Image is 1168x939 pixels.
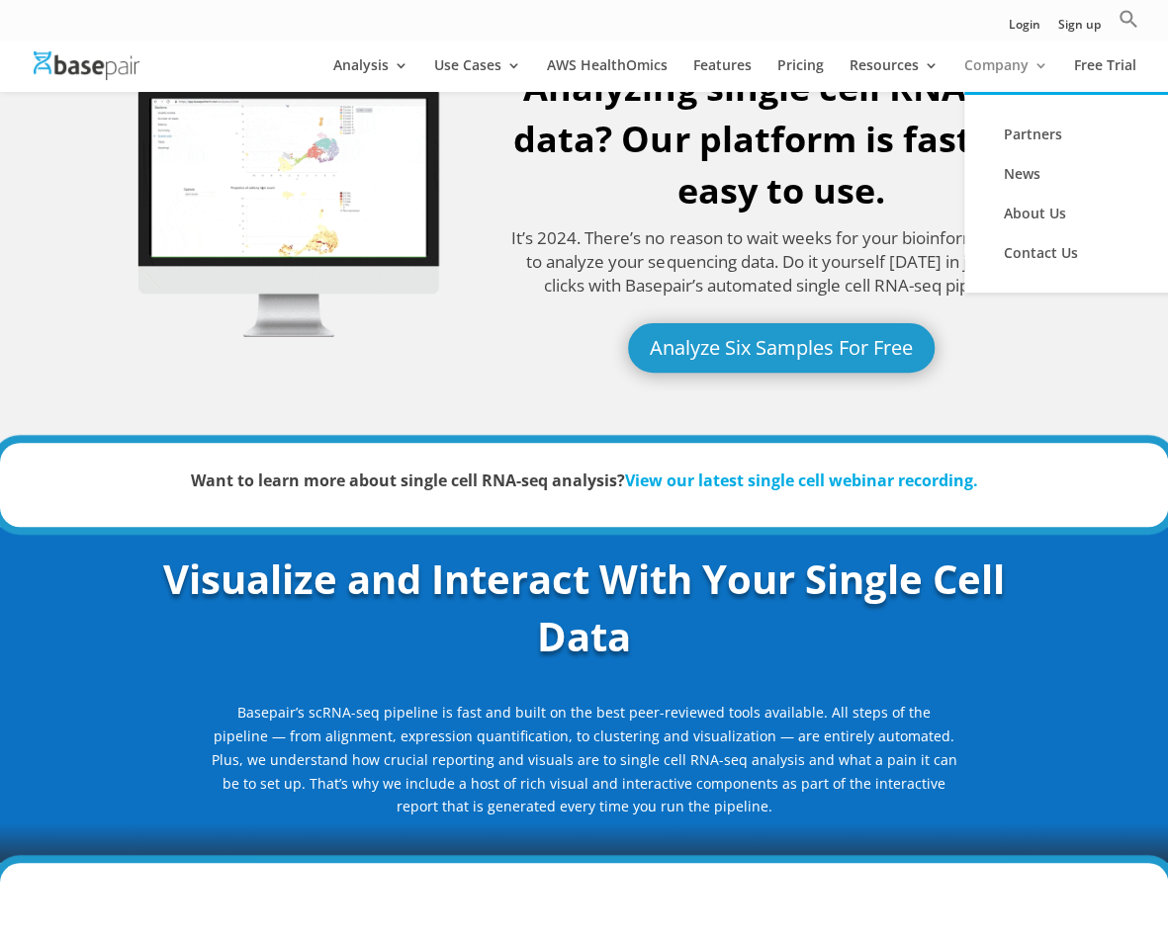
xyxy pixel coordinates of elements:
p: Basepair’s scRNA-seq pipeline is fast and built on the best peer-reviewed tools available. All st... [211,701,958,818]
svg: Search [1119,9,1138,29]
a: Search Icon Link [1119,9,1138,40]
img: Basepair [34,51,139,80]
a: Sign up [1058,19,1101,40]
strong: Want to learn more about single cell RNA-seq analysis? [190,469,977,491]
a: Free Trial [1074,58,1136,92]
a: Login [1009,19,1040,40]
a: Use Cases [434,58,521,92]
a: Features [693,58,752,92]
iframe: Drift Widget Chat Controller [1069,840,1144,915]
a: View our latest single cell webinar recording. [624,469,977,491]
strong: Analyzing single cell RNA-seq data? Our platform is fast and easy to use. [513,63,1048,214]
a: Analyze Six Samples For Free [628,323,935,373]
span: It’s 2024. There’s no reason to wait weeks for your bioinformatics core to analyze your sequencin... [511,226,1050,297]
a: AWS HealthOmics [547,58,668,92]
a: Company [964,58,1048,92]
a: Resources [850,58,939,92]
a: Analysis [333,58,408,92]
strong: Visualize and Interact With Your Single Cell Data [163,552,1005,663]
a: Pricing [777,58,824,92]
